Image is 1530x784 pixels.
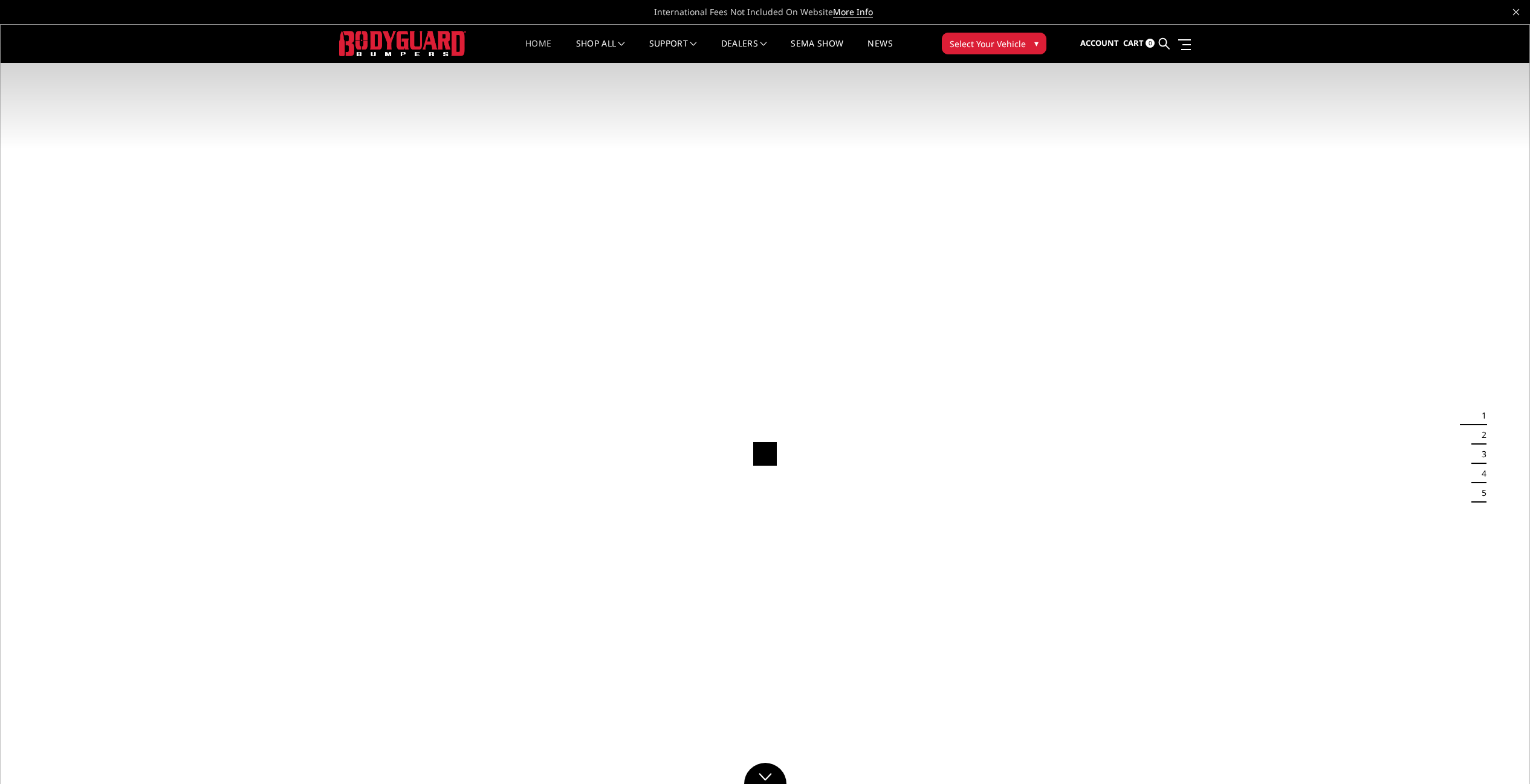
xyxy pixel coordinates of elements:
[744,763,786,784] a: Click to Down
[833,6,873,18] a: More Info
[1034,37,1039,50] span: ▾
[649,39,697,63] a: Support
[1123,27,1155,60] a: Cart 0
[1474,483,1486,503] button: 5 of 5
[1474,445,1486,464] button: 3 of 5
[1474,406,1486,425] button: 1 of 5
[576,39,625,63] a: shop all
[721,39,767,63] a: Dealers
[525,39,551,63] a: Home
[942,33,1046,54] button: Select Your Vehicle
[1080,37,1119,48] span: Account
[339,31,466,56] img: BODYGUARD BUMPERS
[950,37,1026,50] span: Select Your Vehicle
[1474,464,1486,483] button: 4 of 5
[1474,425,1486,445] button: 2 of 5
[791,39,843,63] a: SEMA Show
[867,39,892,63] a: News
[1080,27,1119,60] a: Account
[1123,37,1144,48] span: Cart
[1146,39,1155,48] span: 0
